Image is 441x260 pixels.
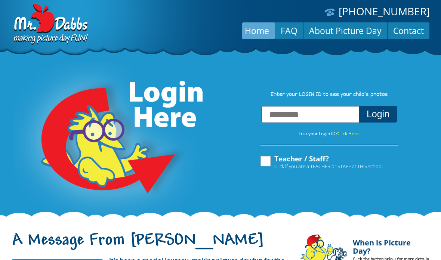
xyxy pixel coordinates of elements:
[359,106,397,123] button: Login
[337,130,360,137] a: Click Here.
[239,22,275,40] a: Home
[253,91,406,99] p: Enter your LOGIN ID to see your child’s photos
[339,4,430,18] a: [PHONE_NUMBER]
[253,130,406,138] p: Lost your Login ID?
[11,4,89,46] img: Dabbs Company
[11,237,289,253] h1: A Message From [PERSON_NAME]
[274,162,384,170] span: Click if you are a TEACHER or STAFF at THIS school.
[259,155,384,169] label: Teacher / Staff?
[353,234,430,255] h4: When is Picture Day?
[13,62,204,219] img: Login Here
[275,22,303,40] a: FAQ
[303,22,387,40] a: About Picture Day
[388,22,429,40] a: Contact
